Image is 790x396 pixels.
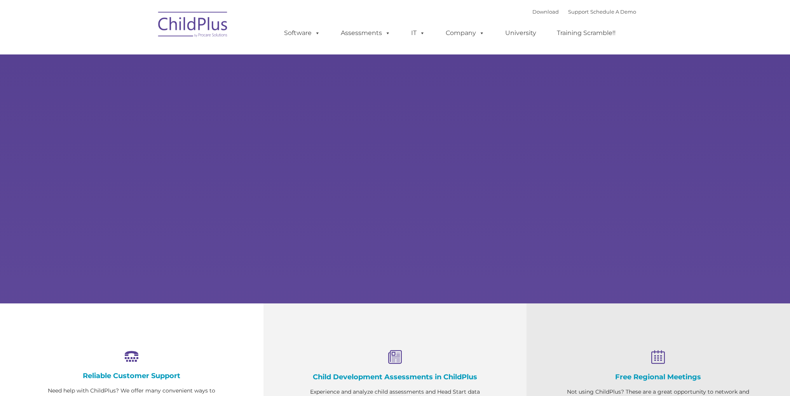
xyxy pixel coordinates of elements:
img: ChildPlus by Procare Solutions [154,6,232,45]
a: Training Scramble!! [549,25,623,41]
h4: Free Regional Meetings [565,373,751,381]
a: Schedule A Demo [590,9,636,15]
a: Software [276,25,328,41]
h4: Child Development Assessments in ChildPlus [302,373,488,381]
font: | [532,9,636,15]
h4: Reliable Customer Support [39,371,225,380]
a: IT [403,25,433,41]
a: Assessments [333,25,398,41]
a: Support [568,9,589,15]
a: University [497,25,544,41]
a: Company [438,25,492,41]
a: Download [532,9,559,15]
